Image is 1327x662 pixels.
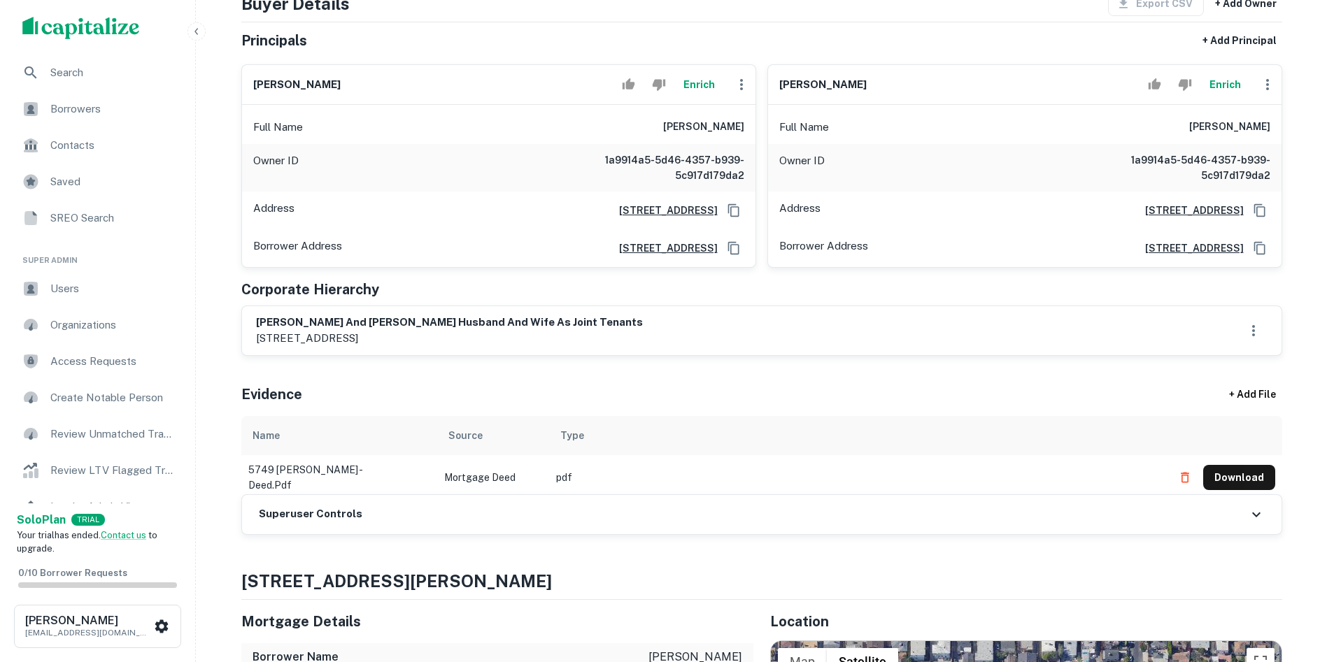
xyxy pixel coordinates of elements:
[1257,550,1327,617] iframe: Chat Widget
[25,615,151,626] h6: [PERSON_NAME]
[1197,28,1282,53] button: + Add Principal
[11,454,184,487] a: Review LTV Flagged Transactions
[608,203,718,218] a: [STREET_ADDRESS]
[1134,240,1244,256] a: [STREET_ADDRESS]
[11,92,184,126] a: Borrowers
[253,200,295,221] p: Address
[50,64,176,81] span: Search
[11,308,184,342] a: Organizations
[50,101,176,117] span: Borrowers
[50,426,176,442] span: Review Unmatched Transactions
[677,71,722,99] button: Enrich
[256,315,643,331] h6: [PERSON_NAME] and [PERSON_NAME] husband and wife as joint tenants
[18,568,127,578] span: 0 / 10 Borrower Requests
[11,201,184,235] a: SREO Search
[50,353,176,370] span: Access Requests
[560,427,584,444] div: Type
[11,417,184,451] a: Review Unmatched Transactions
[253,119,303,136] p: Full Name
[1249,200,1270,221] button: Copy Address
[437,416,549,455] th: Source
[549,416,1165,455] th: Type
[241,384,302,405] h5: Evidence
[50,280,176,297] span: Users
[253,427,280,444] div: Name
[241,30,307,51] h5: Principals
[253,152,299,183] p: Owner ID
[50,498,176,515] span: Lender Admin View
[22,17,140,39] img: capitalize-logo.png
[241,455,437,500] td: 5749 [PERSON_NAME] - deed.pdf
[779,77,867,93] h6: [PERSON_NAME]
[1204,382,1302,408] div: + Add File
[253,238,342,259] p: Borrower Address
[25,626,151,639] p: [EMAIL_ADDRESS][DOMAIN_NAME]
[663,119,744,136] h6: [PERSON_NAME]
[14,605,181,648] button: [PERSON_NAME][EMAIL_ADDRESS][DOMAIN_NAME]
[646,71,671,99] button: Reject
[241,416,1282,494] div: scrollable content
[241,416,437,455] th: Name
[1172,466,1198,489] button: Delete file
[1203,71,1248,99] button: Enrich
[11,56,184,89] a: Search
[11,345,184,378] a: Access Requests
[1189,119,1270,136] h6: [PERSON_NAME]
[616,71,641,99] button: Accept
[770,611,1282,632] h5: Location
[1134,203,1244,218] a: [STREET_ADDRESS]
[11,129,184,162] a: Contacts
[1172,71,1197,99] button: Reject
[608,240,718,256] a: [STREET_ADDRESS]
[779,119,829,136] p: Full Name
[779,200,821,221] p: Address
[71,514,105,526] div: TRIAL
[256,330,643,347] p: [STREET_ADDRESS]
[11,238,184,272] li: Super Admin
[723,200,744,221] button: Copy Address
[241,279,379,300] h5: Corporate Hierarchy
[50,210,176,226] span: SREO Search
[1142,71,1167,99] button: Accept
[723,238,744,259] button: Copy Address
[17,513,66,526] strong: Solo Plan
[779,152,825,183] p: Owner ID
[17,530,157,554] span: Your trial has ended. to upgrade.
[101,530,146,540] a: Contact us
[11,381,184,415] a: Create Notable Person
[576,152,744,183] h6: 1a9914a5-5d46-4357-b939-5c917d179da2
[50,462,176,479] span: Review LTV Flagged Transactions
[11,272,184,305] a: Users
[11,490,184,524] a: Lender Admin View
[259,506,362,522] h6: Superuser Controls
[50,137,176,154] span: Contacts
[448,427,483,444] div: Source
[241,568,1282,593] h4: [STREET_ADDRESS][PERSON_NAME]
[50,317,176,333] span: Organizations
[779,238,868,259] p: Borrower Address
[1203,465,1275,490] button: Download
[1249,238,1270,259] button: Copy Address
[17,512,66,528] a: SoloPlan
[1102,152,1270,183] h6: 1a9914a5-5d46-4357-b939-5c917d179da2
[11,165,184,199] a: Saved
[437,455,549,500] td: Mortgage Deed
[50,389,176,406] span: Create Notable Person
[50,173,176,190] span: Saved
[253,77,341,93] h6: [PERSON_NAME]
